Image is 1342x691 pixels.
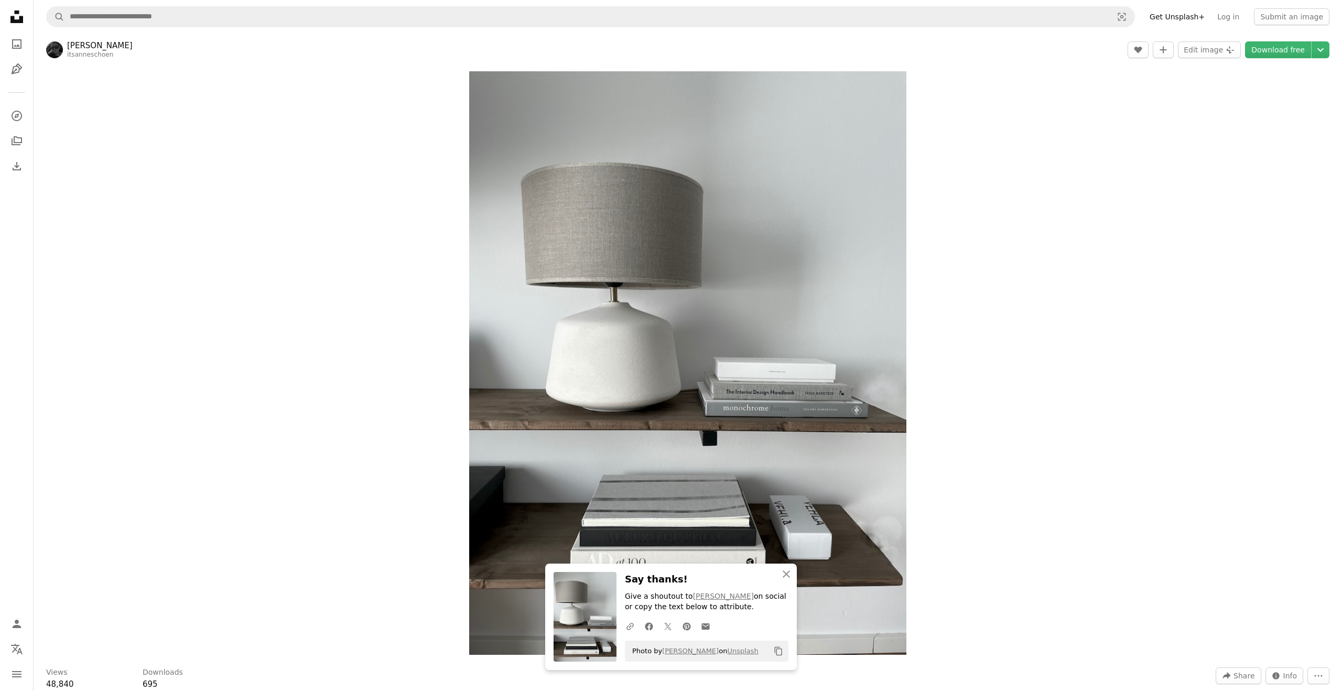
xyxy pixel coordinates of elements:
[46,6,1135,27] form: Find visuals sitewide
[6,59,27,80] a: Illustrations
[677,616,696,636] a: Share on Pinterest
[693,592,754,600] a: [PERSON_NAME]
[1307,667,1329,684] button: More Actions
[6,613,27,634] a: Log in / Sign up
[469,71,907,655] img: a lamp on a table
[67,51,114,58] a: itsanneschoen
[47,7,64,27] button: Search Unsplash
[46,667,68,678] h3: Views
[1216,667,1261,684] button: Share this image
[1128,41,1149,58] button: Like
[1109,7,1134,27] button: Visual search
[46,41,63,58] img: Go to Anne Schön's profile
[1265,667,1304,684] button: Stats about this image
[67,40,133,51] a: [PERSON_NAME]
[6,156,27,177] a: Download History
[770,642,787,660] button: Copy to clipboard
[1178,41,1241,58] button: Edit image
[1143,8,1211,25] a: Get Unsplash+
[469,71,907,655] button: Zoom in on this image
[662,647,719,655] a: [PERSON_NAME]
[625,572,788,587] h3: Say thanks!
[1283,668,1297,684] span: Info
[46,679,74,689] span: 48,840
[6,639,27,660] button: Language
[1211,8,1246,25] a: Log in
[1254,8,1329,25] button: Submit an image
[1233,668,1254,684] span: Share
[1153,41,1174,58] button: Add to Collection
[727,647,758,655] a: Unsplash
[6,664,27,685] button: Menu
[6,34,27,55] a: Photos
[696,616,715,636] a: Share over email
[1312,41,1329,58] button: Choose download size
[1245,41,1311,58] a: Download free
[6,105,27,126] a: Explore
[658,616,677,636] a: Share on Twitter
[627,643,759,660] span: Photo by on
[625,591,788,612] p: Give a shoutout to on social or copy the text below to attribute.
[6,131,27,152] a: Collections
[640,616,658,636] a: Share on Facebook
[143,667,183,678] h3: Downloads
[143,679,158,689] span: 695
